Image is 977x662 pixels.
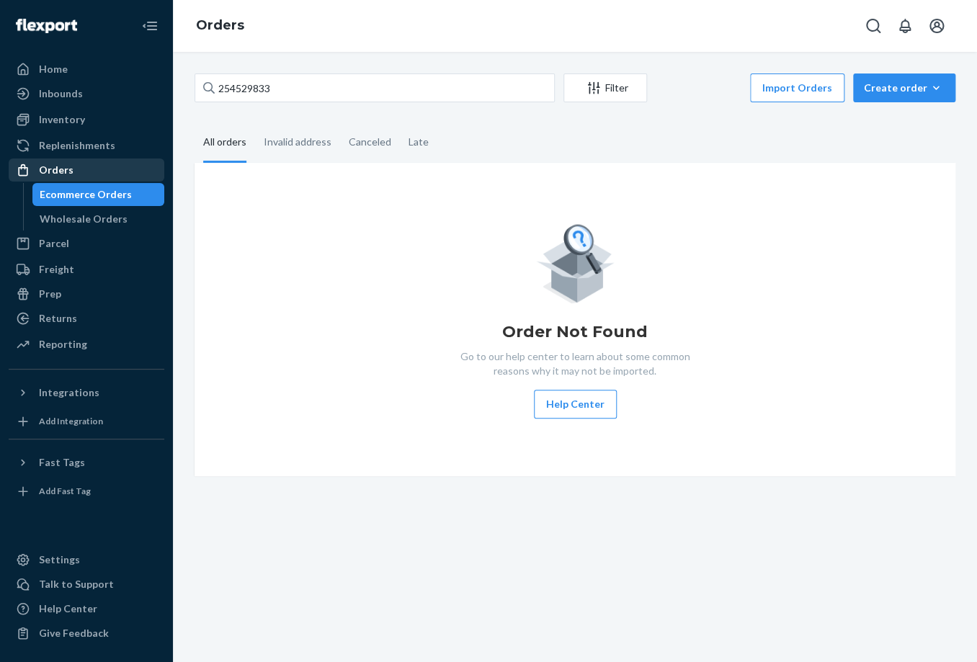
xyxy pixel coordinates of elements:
div: Reporting [39,337,87,352]
a: Orders [9,158,164,182]
div: Create order [864,81,945,95]
ol: breadcrumbs [184,5,256,47]
a: Ecommerce Orders [32,183,165,206]
div: Help Center [39,601,97,616]
a: Replenishments [9,134,164,157]
div: Inventory [39,112,85,127]
a: Talk to Support [9,573,164,596]
div: Replenishments [39,138,115,153]
a: Home [9,58,164,81]
a: Prep [9,282,164,305]
a: Inventory [9,108,164,131]
a: Settings [9,548,164,571]
a: Parcel [9,232,164,255]
button: Fast Tags [9,451,164,474]
div: Canceled [349,123,391,161]
a: Freight [9,258,164,281]
div: Ecommerce Orders [40,187,132,202]
div: Returns [39,311,77,326]
button: Help Center [534,390,617,419]
img: Empty list [536,220,615,303]
div: Add Fast Tag [39,485,91,497]
button: Import Orders [750,73,844,102]
a: Inbounds [9,82,164,105]
input: Search orders [195,73,555,102]
div: All orders [203,123,246,163]
div: Home [39,62,68,76]
button: Give Feedback [9,622,164,645]
div: Late [409,123,429,161]
a: Returns [9,307,164,330]
a: Wholesale Orders [32,207,165,231]
div: Parcel [39,236,69,251]
a: Orders [196,17,244,33]
div: Prep [39,287,61,301]
div: Wholesale Orders [40,212,128,226]
div: Integrations [39,385,99,400]
button: Create order [853,73,955,102]
a: Add Integration [9,410,164,433]
button: Open Search Box [859,12,888,40]
div: Freight [39,262,74,277]
div: Give Feedback [39,626,109,640]
div: Inbounds [39,86,83,101]
div: Invalid address [264,123,331,161]
button: Filter [563,73,647,102]
button: Open account menu [922,12,951,40]
button: Integrations [9,381,164,404]
div: Filter [564,81,646,95]
div: Settings [39,553,80,567]
div: Fast Tags [39,455,85,470]
a: Help Center [9,597,164,620]
a: Add Fast Tag [9,480,164,503]
div: Add Integration [39,415,103,427]
div: Orders [39,163,73,177]
button: Open notifications [891,12,919,40]
div: Talk to Support [39,577,114,591]
p: Go to our help center to learn about some common reasons why it may not be imported. [449,349,701,378]
a: Reporting [9,333,164,356]
img: Flexport logo [16,19,77,33]
button: Close Navigation [135,12,164,40]
h1: Order Not Found [502,321,648,344]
